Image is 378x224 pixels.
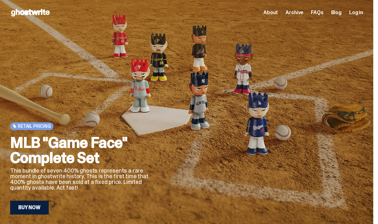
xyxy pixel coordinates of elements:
span: Retail Pricing [18,124,51,129]
p: This bundle of seven 400% ghosts represents a rare moment in ghostwrite history. This is the firs... [10,168,153,191]
a: Blog [331,10,342,15]
a: Buy Now [10,201,49,215]
a: FAQs [311,10,323,15]
h2: MLB "Game Face" Complete Set [10,135,153,165]
a: Archive [286,10,303,15]
a: Log in [349,10,363,15]
a: About [263,10,278,15]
